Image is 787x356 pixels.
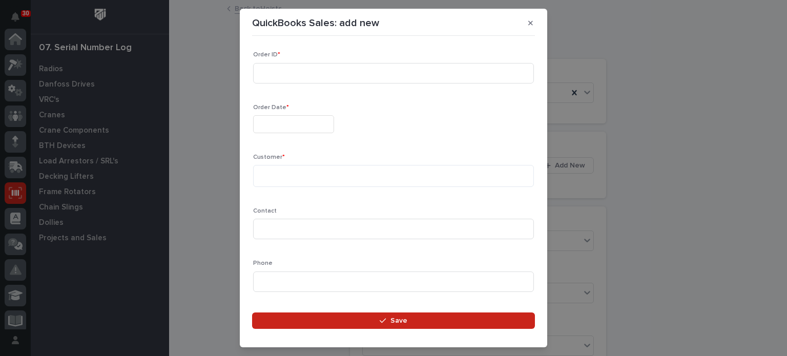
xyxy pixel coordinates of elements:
[253,260,273,266] span: Phone
[253,104,289,111] span: Order Date
[253,52,280,58] span: Order ID
[390,316,407,325] span: Save
[253,208,277,214] span: Contact
[253,154,285,160] span: Customer
[252,17,379,29] p: QuickBooks Sales: add new
[252,312,535,329] button: Save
